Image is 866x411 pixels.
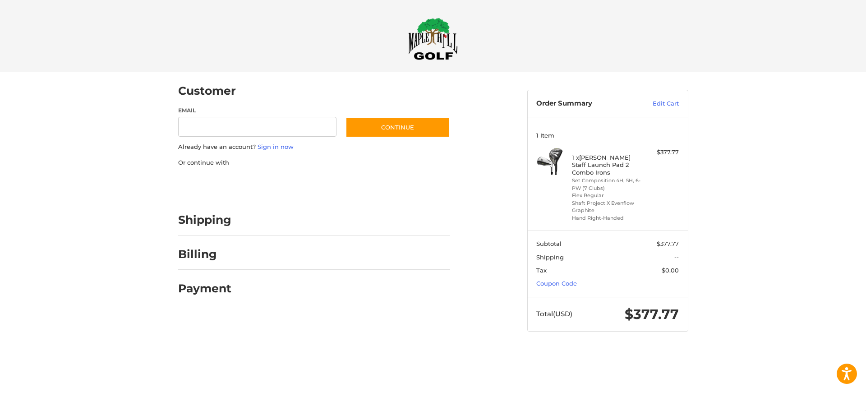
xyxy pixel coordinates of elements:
span: Subtotal [536,240,562,247]
p: Or continue with [178,158,450,167]
li: Flex Regular [572,192,641,199]
a: Coupon Code [536,280,577,287]
p: Already have an account? [178,143,450,152]
h3: Order Summary [536,99,633,108]
a: Sign in now [258,143,294,150]
h4: 1 x [PERSON_NAME] Staff Launch Pad 2 Combo Irons [572,154,641,176]
h2: Billing [178,247,231,261]
span: $377.77 [625,306,679,323]
span: Tax [536,267,547,274]
iframe: PayPal-paypal [175,176,243,192]
iframe: PayPal-paylater [252,176,319,192]
li: Shaft Project X Evenflow Graphite [572,199,641,214]
h3: 1 Item [536,132,679,139]
li: Hand Right-Handed [572,214,641,222]
iframe: PayPal-venmo [328,176,396,192]
h2: Payment [178,282,231,296]
span: -- [674,254,679,261]
div: $377.77 [643,148,679,157]
img: Maple Hill Golf [408,18,458,60]
label: Email [178,106,337,115]
button: Continue [345,117,450,138]
span: Shipping [536,254,564,261]
span: Total (USD) [536,309,572,318]
h2: Shipping [178,213,231,227]
span: $377.77 [657,240,679,247]
span: $0.00 [662,267,679,274]
a: Edit Cart [633,99,679,108]
h2: Customer [178,84,236,98]
li: Set Composition 4H, 5H, 6-PW (7 Clubs) [572,177,641,192]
